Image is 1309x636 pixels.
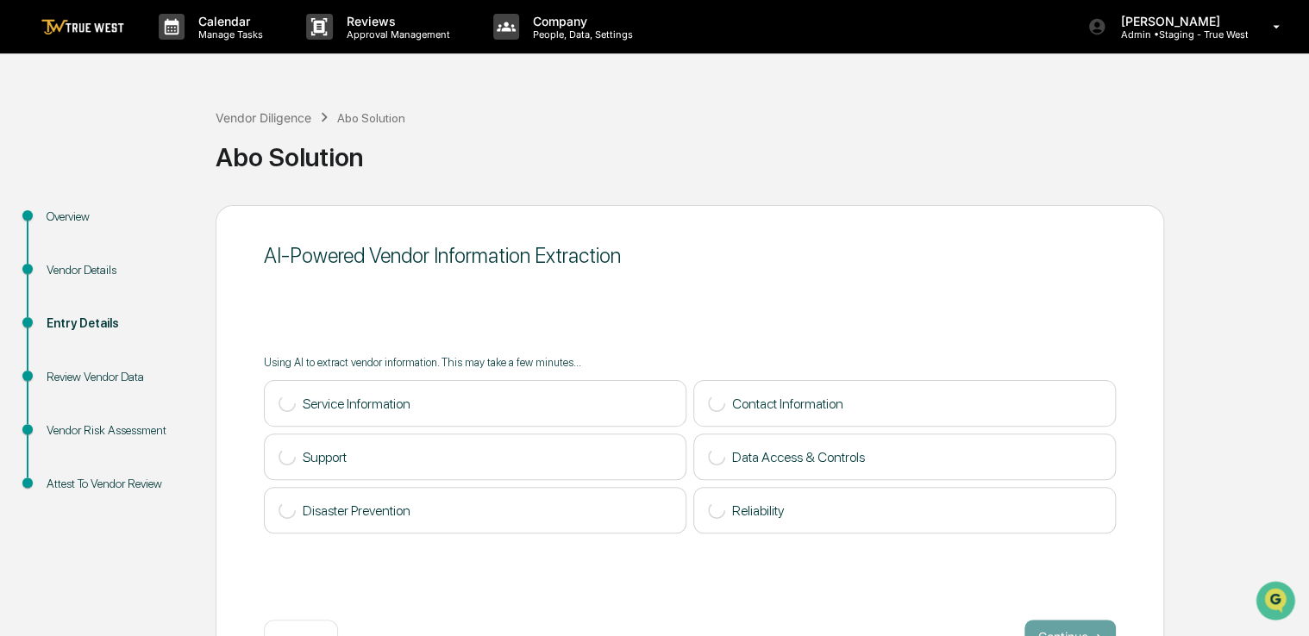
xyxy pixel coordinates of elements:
[34,338,109,355] span: Data Lookup
[185,28,272,41] p: Manage Tasks
[185,14,272,28] p: Calendar
[293,136,314,157] button: Start new chat
[47,421,188,440] div: Vendor Risk Assessment
[41,19,124,35] img: logo
[264,356,1116,369] p: Using AI to extract vendor information. This may take a few minutes...
[1106,14,1248,28] p: [PERSON_NAME]
[732,502,784,519] span: Reliability
[143,234,149,247] span: •
[47,261,188,279] div: Vendor Details
[34,305,111,322] span: Preclearance
[47,368,188,386] div: Review Vendor Data
[267,187,314,208] button: See all
[333,14,459,28] p: Reviews
[519,14,642,28] p: Company
[10,331,116,362] a: 🔎Data Lookup
[17,190,116,204] div: Past conversations
[142,305,214,322] span: Attestations
[47,475,188,493] div: Attest To Vendor Review
[1106,28,1248,41] p: Admin • Staging - True West
[17,307,31,321] div: 🖐️
[47,208,188,226] div: Overview
[78,131,283,148] div: Start new chat
[303,396,410,412] span: Service Information
[36,131,67,162] img: 8933085812038_c878075ebb4cc5468115_72.jpg
[216,110,311,125] div: Vendor Diligence
[333,28,459,41] p: Approval Management
[17,131,48,162] img: 1746055101610-c473b297-6a78-478c-a979-82029cc54cd1
[732,449,865,465] span: Data Access & Controls
[519,28,642,41] p: People, Data, Settings
[216,141,1300,172] div: Abo Solution
[17,217,45,245] img: Sigrid Alegria
[303,502,410,519] span: Disaster Prevention
[172,380,209,393] span: Pylon
[17,35,314,63] p: How can we help?
[264,243,1116,268] div: AI-Powered Vendor Information Extraction
[17,340,31,353] div: 🔎
[53,234,140,247] span: [PERSON_NAME]
[303,449,347,465] span: Support
[732,396,843,412] span: Contact Information
[78,148,237,162] div: We're available if you need us!
[153,234,188,247] span: [DATE]
[337,111,405,125] div: Abo Solution
[1254,579,1300,626] iframe: Open customer support
[125,307,139,321] div: 🗄️
[10,298,118,329] a: 🖐️Preclearance
[122,379,209,393] a: Powered byPylon
[118,298,221,329] a: 🗄️Attestations
[47,315,188,333] div: Entry Details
